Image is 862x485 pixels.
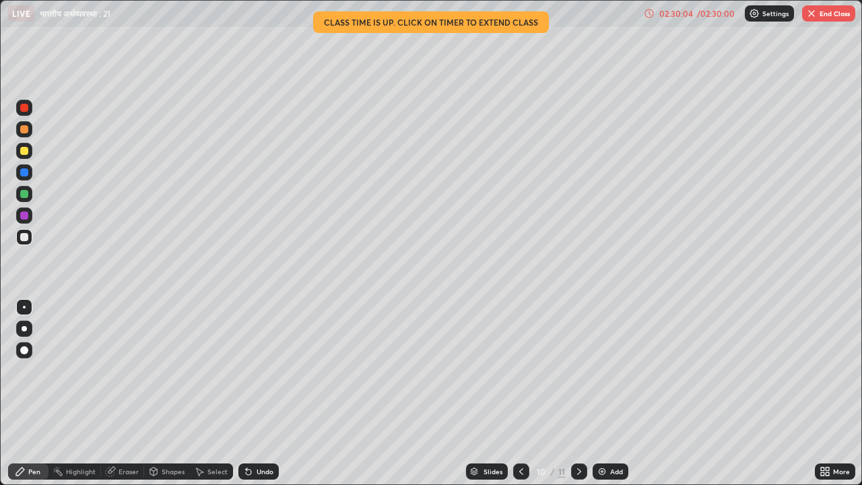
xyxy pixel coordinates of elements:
[806,8,817,19] img: end-class-cross
[558,465,566,478] div: 11
[749,8,760,19] img: class-settings-icons
[802,5,855,22] button: End Class
[66,468,96,475] div: Highlight
[833,468,850,475] div: More
[597,466,607,477] img: add-slide-button
[12,8,30,19] p: LIVE
[762,10,789,17] p: Settings
[207,468,228,475] div: Select
[484,468,502,475] div: Slides
[657,9,695,18] div: 02:30:04
[535,467,548,476] div: 10
[551,467,555,476] div: /
[695,9,737,18] div: / 02:30:00
[40,8,110,19] p: भारतीय अर्थव्यवस्था : 21
[119,468,139,475] div: Eraser
[257,468,273,475] div: Undo
[28,468,40,475] div: Pen
[162,468,185,475] div: Shapes
[610,468,623,475] div: Add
